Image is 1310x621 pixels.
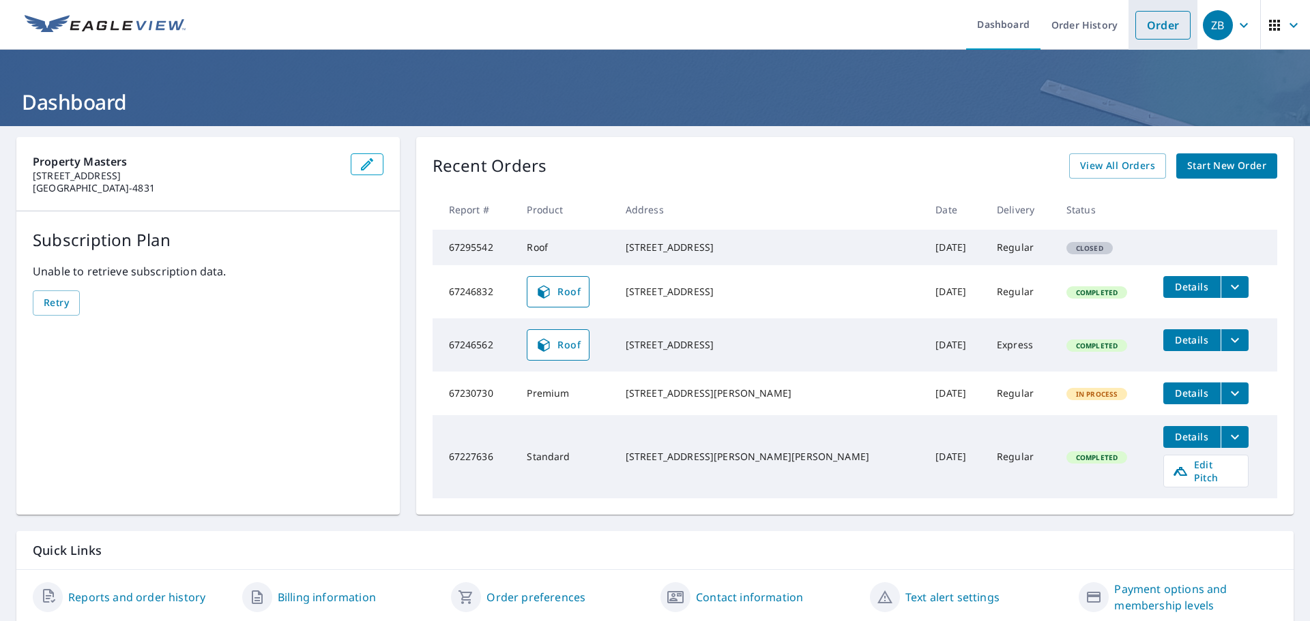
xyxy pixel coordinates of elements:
button: filesDropdownBtn-67227636 [1221,426,1249,448]
span: Details [1171,387,1212,399]
td: Regular [986,415,1056,498]
a: Reports and order history [68,589,205,605]
span: Roof [536,284,581,300]
span: Completed [1068,341,1126,350]
span: In Process [1068,389,1126,399]
th: Report # [433,190,516,230]
td: Express [986,318,1056,372]
span: Completed [1068,453,1126,462]
a: View All Orders [1069,153,1166,179]
div: [STREET_ADDRESS][PERSON_NAME][PERSON_NAME] [626,450,914,464]
a: Order preferences [486,589,585,605]
td: Premium [516,372,614,415]
span: Roof [536,337,581,353]
a: Roof [527,276,589,307]
span: Details [1171,333,1212,346]
button: detailsBtn-67246832 [1163,276,1221,298]
p: Quick Links [33,542,1277,559]
td: Regular [986,230,1056,265]
td: 67295542 [433,230,516,265]
td: Regular [986,372,1056,415]
a: Text alert settings [905,589,1000,605]
a: Edit Pitch [1163,455,1249,487]
button: detailsBtn-67246562 [1163,329,1221,351]
a: Contact information [696,589,803,605]
button: filesDropdownBtn-67246832 [1221,276,1249,298]
td: [DATE] [925,230,986,265]
td: 67246562 [433,318,516,372]
button: filesDropdownBtn-67230730 [1221,382,1249,404]
img: EV Logo [25,15,186,35]
span: Start New Order [1187,157,1266,175]
p: Subscription Plan [33,228,383,252]
span: Retry [44,294,69,312]
td: 67246832 [433,265,516,318]
p: [GEOGRAPHIC_DATA]-4831 [33,182,340,194]
td: [DATE] [925,318,986,372]
th: Date [925,190,986,230]
td: 67227636 [433,415,516,498]
button: detailsBtn-67230730 [1163,382,1221,404]
a: Payment options and membership levels [1114,581,1277,614]
td: Roof [516,230,614,265]
td: Standard [516,415,614,498]
td: [DATE] [925,265,986,318]
th: Product [516,190,614,230]
th: Status [1056,190,1152,230]
span: Edit Pitch [1172,458,1240,484]
span: Details [1171,430,1212,443]
th: Delivery [986,190,1056,230]
td: Regular [986,265,1056,318]
th: Address [615,190,925,230]
button: filesDropdownBtn-67246562 [1221,329,1249,351]
a: Roof [527,329,589,361]
div: ZB [1203,10,1233,40]
div: [STREET_ADDRESS][PERSON_NAME] [626,387,914,400]
p: [STREET_ADDRESS] [33,170,340,182]
a: Order [1135,11,1191,40]
span: View All Orders [1080,157,1155,175]
div: [STREET_ADDRESS] [626,338,914,352]
td: [DATE] [925,372,986,415]
p: Unable to retrieve subscription data. [33,263,383,279]
button: detailsBtn-67227636 [1163,426,1221,448]
td: [DATE] [925,415,986,498]
p: Property Masters [33,153,340,170]
h1: Dashboard [16,88,1294,116]
div: [STREET_ADDRESS] [626,241,914,254]
p: Recent Orders [433,153,547,179]
span: Details [1171,280,1212,293]
td: 67230730 [433,372,516,415]
span: Closed [1068,243,1111,253]
a: Start New Order [1176,153,1277,179]
span: Completed [1068,288,1126,297]
a: Billing information [278,589,376,605]
div: [STREET_ADDRESS] [626,285,914,299]
button: Retry [33,290,80,316]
